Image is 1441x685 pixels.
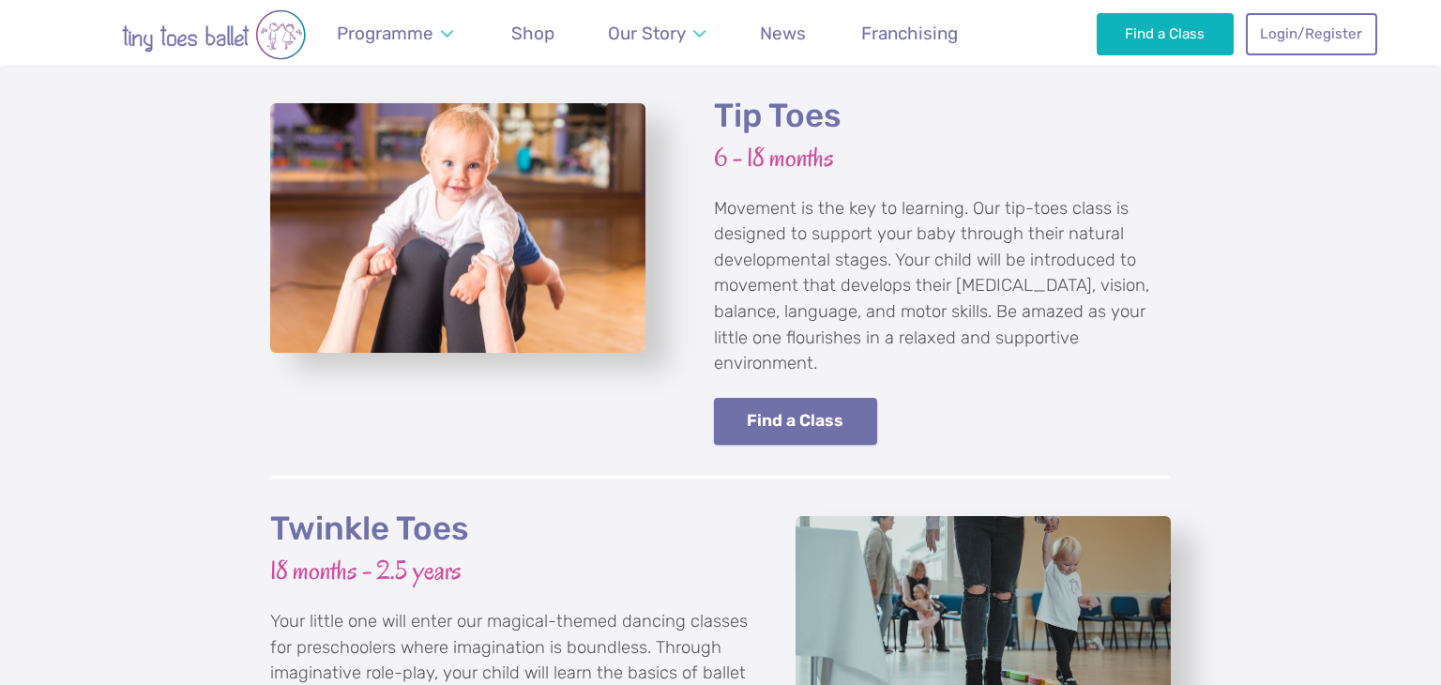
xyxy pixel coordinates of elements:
a: Login/Register [1246,13,1377,54]
span: Our Story [608,23,686,44]
span: News [760,23,806,44]
a: Franchising [852,11,966,55]
span: Shop [511,23,554,44]
span: Franchising [861,23,958,44]
img: tiny toes ballet [64,9,364,60]
a: Find a Class [714,398,877,446]
h2: Twinkle Toes [270,509,749,550]
p: Movement is the key to learning. Our tip-toes class is designed to support your baby through thei... [714,196,1171,377]
h3: 6 - 18 months [714,141,1171,175]
span: Programme [337,23,433,44]
a: News [751,11,815,55]
a: Programme [327,11,462,55]
h3: 18 months - 2.5 years [270,554,749,588]
h2: Tip Toes [714,96,1171,137]
a: Our Story [599,11,715,55]
a: View full-size image [270,103,645,354]
a: Find a Class [1097,13,1235,54]
a: Shop [502,11,563,55]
